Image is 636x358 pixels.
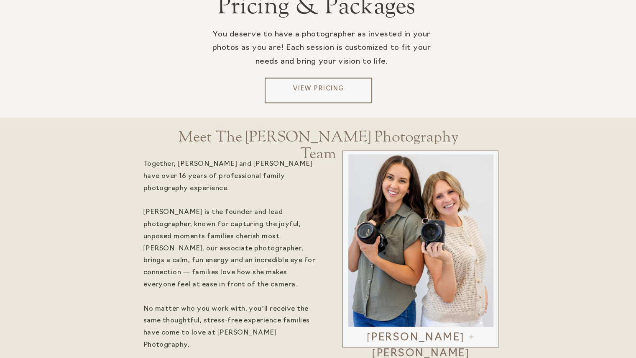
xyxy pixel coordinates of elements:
[358,330,485,340] a: [PERSON_NAME] + [PERSON_NAME]
[143,158,319,340] div: Together, [PERSON_NAME] and [PERSON_NAME] have over 16 years of professional family photography e...
[200,28,443,81] p: You deserve to have a photographer as invested in your photos as you are! Each session is customi...
[167,129,470,139] a: Meet The [PERSON_NAME] Photography Team
[268,85,369,97] a: View Pricing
